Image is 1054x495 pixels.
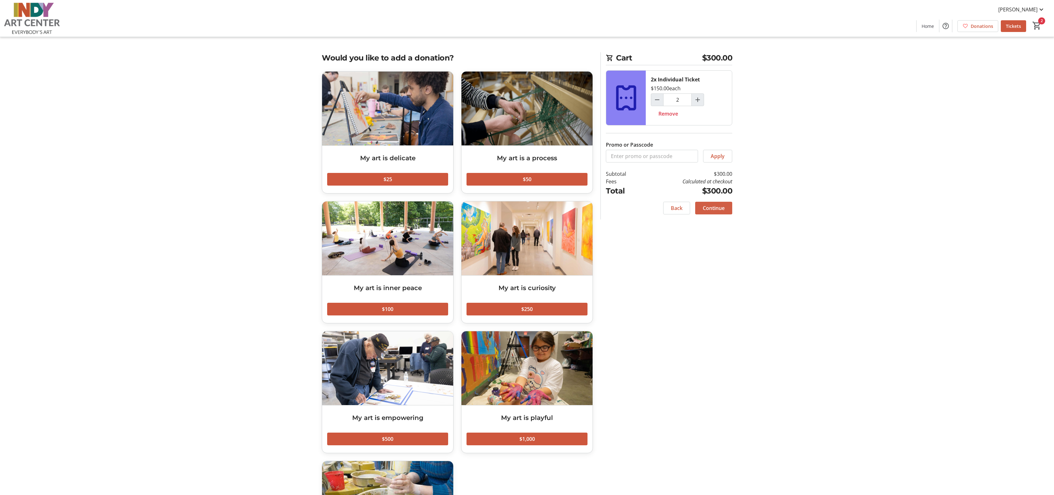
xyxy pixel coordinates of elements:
td: $300.00 [643,170,732,178]
button: $25 [327,173,448,186]
button: Decrement by one [651,94,663,106]
td: Total [606,185,643,197]
img: My art is a process [461,72,593,145]
img: Indy Art Center's Logo [4,3,60,34]
button: $100 [327,303,448,315]
img: My art is delicate [322,72,453,145]
span: $25 [384,175,392,183]
button: Continue [695,202,732,214]
div: $150.00 each [651,85,681,92]
img: My art is empowering [322,331,453,405]
a: Home [917,20,939,32]
span: Continue [703,204,725,212]
button: Apply [703,150,732,162]
td: Fees [606,178,643,185]
button: [PERSON_NAME] [993,4,1050,15]
span: $250 [521,305,533,313]
button: Increment by one [692,94,704,106]
button: $250 [467,303,587,315]
span: Home [922,23,934,29]
h3: My art is playful [467,413,587,422]
span: Donations [971,23,993,29]
button: Back [663,202,690,214]
span: [PERSON_NAME] [998,6,1038,13]
h3: My art is a process [467,153,587,163]
td: $300.00 [643,185,732,197]
h3: My art is inner peace [327,283,448,293]
input: Enter promo or passcode [606,150,698,162]
input: Individual Ticket Quantity [663,93,692,106]
button: $50 [467,173,587,186]
button: $500 [327,433,448,445]
h3: My art is curiosity [467,283,587,293]
span: $50 [523,175,531,183]
img: My art is playful [461,331,593,405]
h2: Would you like to add a donation? [322,52,593,64]
h3: My art is empowering [327,413,448,422]
h2: Cart [606,52,732,65]
button: Cart [1031,20,1043,31]
span: Back [671,204,683,212]
label: Promo or Passcode [606,141,653,149]
span: Tickets [1006,23,1021,29]
span: $500 [382,435,393,443]
span: $1,000 [519,435,535,443]
button: Remove [651,107,686,120]
span: Remove [658,110,678,117]
td: Subtotal [606,170,643,178]
div: 2x Individual Ticket [651,76,700,83]
img: My art is inner peace [322,201,453,275]
td: Calculated at checkout [643,178,732,185]
span: Apply [711,152,725,160]
a: Donations [957,20,998,32]
h3: My art is delicate [327,153,448,163]
span: $100 [382,305,393,313]
a: Tickets [1001,20,1026,32]
button: $1,000 [467,433,587,445]
img: My art is curiosity [461,201,593,275]
button: Help [939,20,952,32]
span: $300.00 [702,52,733,64]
